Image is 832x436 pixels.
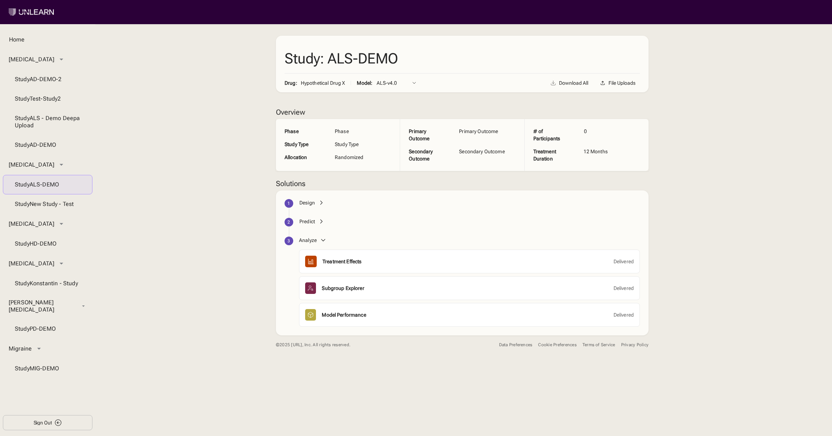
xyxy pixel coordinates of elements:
div: Delivered [614,258,634,265]
div: ALS-v4.0 [377,80,397,85]
div: Predict [299,218,315,225]
button: Cookie Preferences [538,338,576,351]
button: Download All [546,76,593,89]
div: Secondary Outcome [459,148,507,155]
div: Study PD-DEMO [15,325,81,332]
div: Study ALS - Demo Deepa Upload [15,115,81,129]
div: [MEDICAL_DATA] [9,161,54,168]
div: Primary Outcome [409,128,435,142]
div: Phase [335,128,383,135]
div: Hypothetical Drug X [301,79,345,87]
a: Home [3,30,92,49]
div: Cookie Preferences [538,342,576,348]
div: Delivered [614,311,634,318]
div: Overview [276,108,305,116]
div: Study: ALS-DEMO [285,50,398,67]
a: Privacy Policy [621,342,649,348]
div: Study New Study - Test [15,201,81,208]
div: Treatment Duration [533,148,560,162]
div: Study Type [285,141,311,148]
div: Model: [357,79,372,87]
div: Solutions [276,180,305,188]
img: Unlearn logo [9,9,54,16]
div: 2 [285,218,293,226]
div: Treatment Effects [322,258,361,265]
div: Study ALS-DEMO [15,181,81,188]
div: Home [9,36,86,43]
div: Primary Outcome [459,128,507,135]
span: © [276,342,279,347]
div: Delivered [614,285,634,292]
div: Allocation [285,154,311,161]
div: 12 Months [584,148,632,155]
div: File Uploads [608,80,636,85]
div: Study HD-DEMO [15,240,81,247]
div: Subgroup Explorer [322,285,364,292]
div: 3 [285,237,293,245]
button: Sign Out [3,415,92,430]
button: File Uploads [595,76,640,89]
div: 0 [584,128,631,135]
div: Drug: [285,81,351,85]
div: [MEDICAL_DATA] [9,220,54,228]
div: Migraine [9,345,32,352]
div: Study AD-DEMO [15,141,81,149]
div: [MEDICAL_DATA] [9,260,54,267]
div: Secondary Outcome [409,148,435,162]
div: Phase [285,128,311,135]
div: Study AD-DEMO-2 [15,76,81,83]
button: ALS-v4.0 [372,76,421,89]
div: [MEDICAL_DATA] [9,56,54,63]
div: 2025 [URL], Inc. All rights reserved. [276,342,350,348]
div: Design [299,199,315,206]
div: Study Konstantin - Study [15,280,81,287]
a: Data Preferences [499,342,533,348]
div: Analyze [299,237,317,244]
a: Terms of Service [582,342,615,348]
div: Study MIG-DEMO [15,365,81,372]
div: 1 [285,199,293,208]
div: # of Participants [533,128,560,142]
div: Study Test-Study2 [15,95,81,102]
div: Study Type [335,141,383,148]
div: Randomized [335,154,383,161]
div: [PERSON_NAME][MEDICAL_DATA] [9,299,77,313]
div: Download All [559,80,588,85]
div: Sign Out [34,420,52,425]
div: Model Performance [322,311,366,318]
